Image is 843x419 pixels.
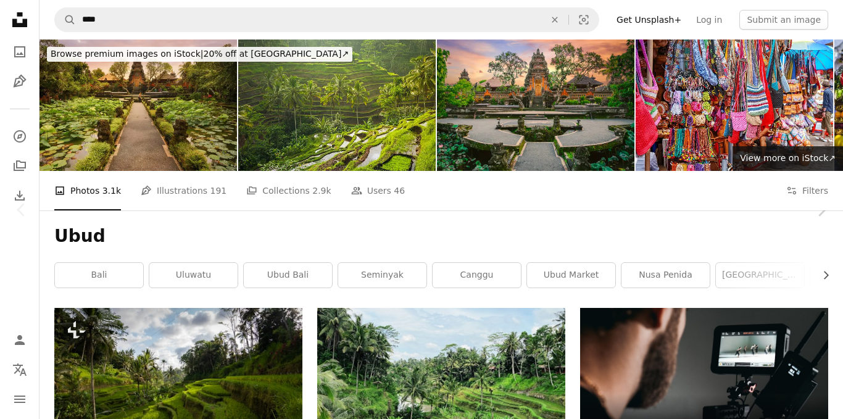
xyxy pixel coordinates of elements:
span: 191 [210,184,227,197]
span: 20% off at [GEOGRAPHIC_DATA] ↗ [51,49,349,59]
a: ubud market [527,263,615,288]
a: seminyak [338,263,426,288]
button: Filters [786,171,828,210]
img: Beautiful rice terraces, Ubud, Bali, Indonesia [238,39,436,171]
img: Saraswati Temple, Ubud, Bali [39,39,237,171]
a: Explore [7,124,32,149]
button: Language [7,357,32,382]
img: Bali, Saraswati Hindu temple in Ubud [437,39,634,171]
button: Menu [7,387,32,412]
span: 46 [394,184,405,197]
a: Illustrations 191 [141,171,226,210]
form: Find visuals sitewide [54,7,599,32]
button: Visual search [569,8,599,31]
span: View more on iStock ↗ [740,153,836,163]
a: View more on iStock↗ [733,146,843,171]
a: nusa penida [621,263,710,288]
button: Submit an image [739,10,828,30]
a: Log in [689,10,729,30]
a: Log in / Sign up [7,328,32,352]
a: uluwatu [149,263,238,288]
a: Illustrations [7,69,32,94]
a: Browse premium images on iStock|20% off at [GEOGRAPHIC_DATA]↗ [39,39,360,69]
img: Street Market in Ubud, Bali, Indonesia [636,39,833,171]
h1: Ubud [54,225,828,247]
button: Clear [541,8,568,31]
a: canggu [433,263,521,288]
a: bali [55,263,143,288]
a: Get Unsplash+ [609,10,689,30]
span: 2.9k [312,184,331,197]
span: Browse premium images on iStock | [51,49,203,59]
a: Photos [7,39,32,64]
a: [GEOGRAPHIC_DATA] [716,263,804,288]
a: green grass field under cloudy sky during daytime [317,385,565,396]
a: Users 46 [351,171,405,210]
button: Search Unsplash [55,8,76,31]
button: scroll list to the right [815,263,828,288]
a: Collections 2.9k [246,171,331,210]
a: a lush green hillside covered in lush vegetation [54,372,302,383]
a: ubud bali [244,263,332,288]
